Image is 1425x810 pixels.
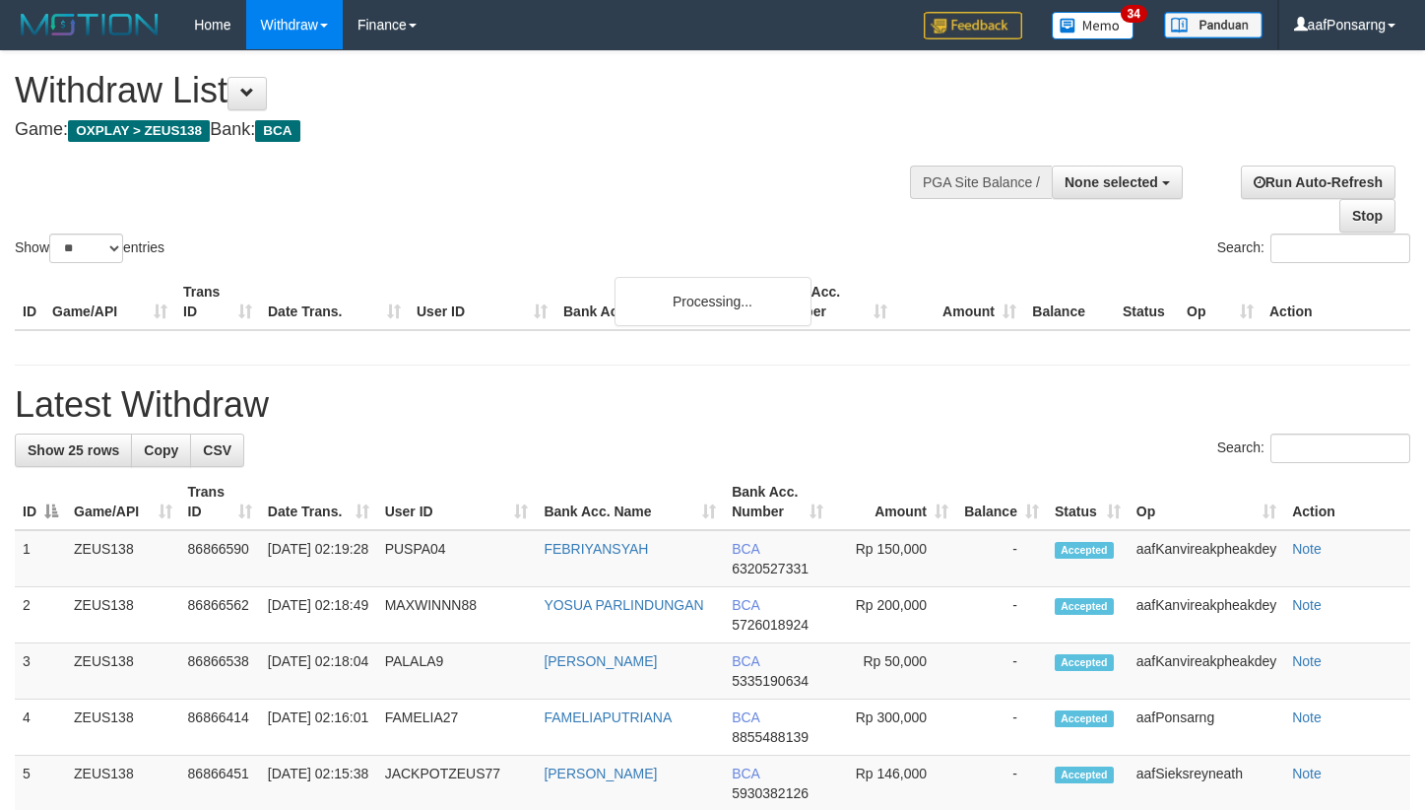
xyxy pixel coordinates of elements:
[260,700,377,756] td: [DATE] 02:16:01
[956,530,1047,587] td: -
[831,587,956,643] td: Rp 200,000
[1055,542,1114,559] span: Accepted
[895,274,1024,330] th: Amount
[1129,587,1284,643] td: aafKanvireakpheakdey
[260,274,409,330] th: Date Trans.
[536,474,724,530] th: Bank Acc. Name: activate to sort column ascending
[377,643,537,700] td: PALALA9
[180,643,260,700] td: 86866538
[831,700,956,756] td: Rp 300,000
[1129,474,1284,530] th: Op: activate to sort column ascending
[66,474,180,530] th: Game/API: activate to sort column ascending
[544,541,648,557] a: FEBRIYANSYAH
[956,474,1047,530] th: Balance: activate to sort column ascending
[732,709,759,725] span: BCA
[1047,474,1129,530] th: Status: activate to sort column ascending
[15,120,931,140] h4: Game: Bank:
[260,587,377,643] td: [DATE] 02:18:49
[1270,234,1410,263] input: Search:
[66,700,180,756] td: ZEUS138
[144,442,178,458] span: Copy
[732,617,809,633] span: Copy 5726018924 to clipboard
[1179,274,1262,330] th: Op
[260,530,377,587] td: [DATE] 02:19:28
[15,434,132,467] a: Show 25 rows
[68,120,210,142] span: OXPLAY > ZEUS138
[1129,643,1284,700] td: aafKanvireakpheakdey
[831,530,956,587] td: Rp 150,000
[544,653,657,669] a: [PERSON_NAME]
[260,474,377,530] th: Date Trans.: activate to sort column ascending
[831,643,956,700] td: Rp 50,000
[732,673,809,689] span: Copy 5335190634 to clipboard
[15,700,66,756] td: 4
[924,12,1022,39] img: Feedback.jpg
[1217,434,1410,463] label: Search:
[1115,274,1179,330] th: Status
[1284,474,1410,530] th: Action
[15,643,66,700] td: 3
[15,530,66,587] td: 1
[1270,434,1410,463] input: Search:
[732,597,759,613] span: BCA
[544,597,703,613] a: YOSUA PARLINDUNGAN
[1164,12,1263,38] img: panduan.png
[66,530,180,587] td: ZEUS138
[377,474,537,530] th: User ID: activate to sort column ascending
[1339,199,1395,233] a: Stop
[190,434,244,467] a: CSV
[28,442,119,458] span: Show 25 rows
[732,729,809,745] span: Copy 8855488139 to clipboard
[255,120,299,142] span: BCA
[766,274,895,330] th: Bank Acc. Number
[15,10,164,39] img: MOTION_logo.png
[1292,541,1322,557] a: Note
[180,530,260,587] td: 86866590
[1292,709,1322,725] a: Note
[66,643,180,700] td: ZEUS138
[732,541,759,557] span: BCA
[1024,274,1115,330] th: Balance
[732,785,809,801] span: Copy 5930382126 to clipboard
[1052,166,1183,199] button: None selected
[203,442,231,458] span: CSV
[1262,274,1410,330] th: Action
[1292,766,1322,781] a: Note
[175,274,260,330] th: Trans ID
[1292,653,1322,669] a: Note
[1129,530,1284,587] td: aafKanvireakpheakdey
[131,434,191,467] a: Copy
[732,561,809,576] span: Copy 6320527331 to clipboard
[15,385,1410,425] h1: Latest Withdraw
[1055,598,1114,615] span: Accepted
[544,709,672,725] a: FAMELIAPUTRIANA
[49,234,123,263] select: Showentries
[1055,710,1114,727] span: Accepted
[377,700,537,756] td: FAMELIA27
[956,700,1047,756] td: -
[615,277,811,326] div: Processing...
[956,643,1047,700] td: -
[724,474,831,530] th: Bank Acc. Number: activate to sort column ascending
[732,766,759,781] span: BCA
[180,587,260,643] td: 86866562
[15,234,164,263] label: Show entries
[15,474,66,530] th: ID: activate to sort column descending
[555,274,766,330] th: Bank Acc. Name
[44,274,175,330] th: Game/API
[260,643,377,700] td: [DATE] 02:18:04
[956,587,1047,643] td: -
[1217,234,1410,263] label: Search:
[15,71,931,110] h1: Withdraw List
[831,474,956,530] th: Amount: activate to sort column ascending
[910,166,1052,199] div: PGA Site Balance /
[1065,174,1158,190] span: None selected
[1241,166,1395,199] a: Run Auto-Refresh
[180,700,260,756] td: 86866414
[15,274,44,330] th: ID
[66,587,180,643] td: ZEUS138
[409,274,555,330] th: User ID
[15,587,66,643] td: 2
[1129,700,1284,756] td: aafPonsarng
[377,530,537,587] td: PUSPA04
